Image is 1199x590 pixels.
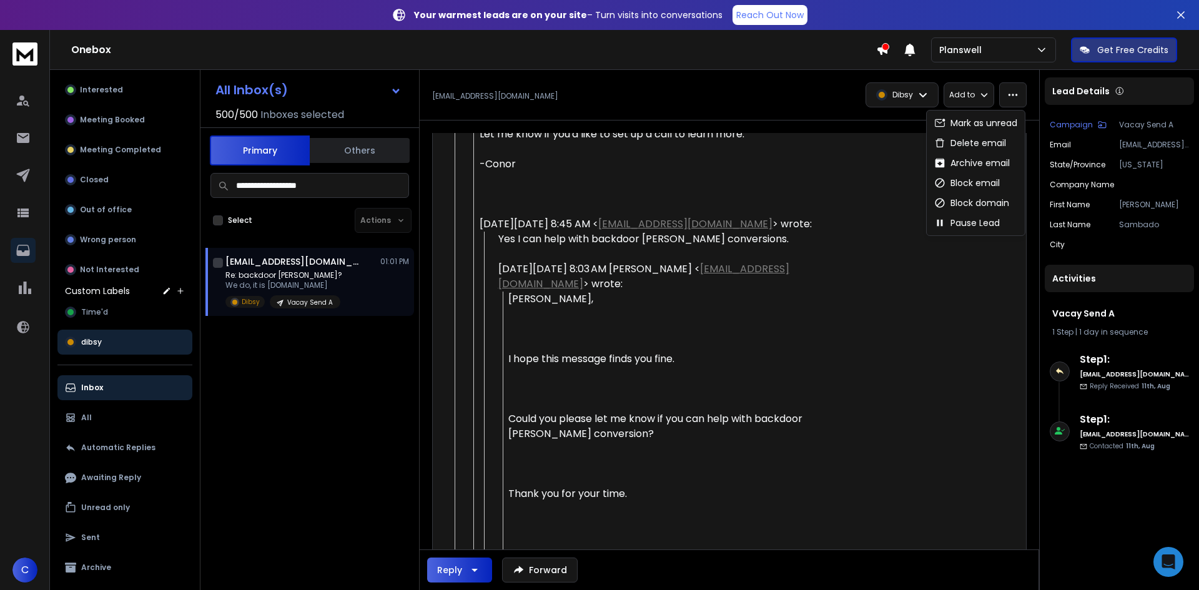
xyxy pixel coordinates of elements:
[225,280,342,290] p: We do, it is [DOMAIN_NAME]
[1080,352,1189,367] h6: Step 1 :
[80,115,145,125] p: Meeting Booked
[480,157,815,172] div: -Conor
[414,9,723,21] p: – Turn visits into conversations
[1052,85,1110,97] p: Lead Details
[480,217,815,232] div: [DATE][DATE] 8:45 AM < > wrote:
[498,262,815,292] div: [DATE][DATE] 8:03 AM [PERSON_NAME] < > wrote:
[1052,307,1187,320] h1: Vacay Send A
[1080,430,1189,439] h6: [EMAIL_ADDRESS][DOMAIN_NAME]
[437,564,462,576] div: Reply
[81,413,92,423] p: All
[1050,140,1071,150] p: Email
[1079,327,1148,337] span: 1 day in sequence
[598,217,772,231] a: [EMAIL_ADDRESS][DOMAIN_NAME]
[498,262,789,291] a: [EMAIL_ADDRESS][DOMAIN_NAME]
[1153,547,1183,577] div: Open Intercom Messenger
[939,44,987,56] p: Planswell
[502,558,578,583] button: Forward
[81,337,102,347] span: dibsy
[414,9,587,21] strong: Your warmest leads are on your site
[81,533,100,543] p: Sent
[1050,220,1090,230] p: Last Name
[1119,140,1189,150] p: [EMAIL_ADDRESS][DOMAIN_NAME]
[12,42,37,66] img: logo
[81,503,130,513] p: Unread only
[1080,412,1189,427] h6: Step 1 :
[480,127,815,142] div: Let me know if you'd like to set up a call to learn more.
[310,137,410,164] button: Others
[210,135,310,165] button: Primary
[80,175,109,185] p: Closed
[242,297,260,307] p: Dibsy
[934,117,1017,129] div: Mark as unread
[892,90,913,100] p: Dibsy
[1119,200,1189,210] p: [PERSON_NAME]
[1050,240,1065,250] p: City
[380,257,409,267] p: 01:01 PM
[71,42,876,57] h1: Onebox
[934,197,1009,209] div: Block domain
[81,443,155,453] p: Automatic Replies
[736,9,804,21] p: Reach Out Now
[215,84,288,96] h1: All Inbox(s)
[225,270,342,280] p: Re: backdoor [PERSON_NAME]?
[1090,381,1170,391] p: Reply Received
[228,215,252,225] label: Select
[1050,160,1105,170] p: State/Province
[225,255,363,268] h1: [EMAIL_ADDRESS][DOMAIN_NAME]
[260,107,344,122] h3: Inboxes selected
[934,137,1006,149] div: Delete email
[12,558,37,583] span: C
[1119,120,1189,130] p: Vacay Send A
[1119,160,1189,170] p: [US_STATE]
[1050,120,1093,130] p: Campaign
[80,85,123,95] p: Interested
[1050,180,1114,190] p: Company Name
[432,91,558,101] p: [EMAIL_ADDRESS][DOMAIN_NAME]
[1080,370,1189,379] h6: [EMAIL_ADDRESS][DOMAIN_NAME]
[1097,44,1168,56] p: Get Free Credits
[81,307,108,317] span: Time'd
[1052,327,1187,337] div: |
[1050,200,1090,210] p: First Name
[215,107,258,122] span: 500 / 500
[287,298,333,307] p: Vacay Send A
[80,235,136,245] p: Wrong person
[949,90,975,100] p: Add to
[80,145,161,155] p: Meeting Completed
[934,157,1010,169] div: Archive email
[80,205,132,215] p: Out of office
[1142,381,1170,391] span: 11th, Aug
[65,285,130,297] h3: Custom Labels
[81,563,111,573] p: Archive
[1045,265,1194,292] div: Activities
[81,383,103,393] p: Inbox
[1119,220,1189,230] p: Sambado
[81,473,141,483] p: Awaiting Reply
[80,265,139,275] p: Not Interested
[1126,441,1155,451] span: 11th, Aug
[934,177,1000,189] div: Block email
[1052,327,1073,337] span: 1 Step
[1090,441,1155,451] p: Contacted
[934,217,1000,229] div: Pause Lead
[498,232,815,247] div: Yes I can help with backdoor [PERSON_NAME] conversions.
